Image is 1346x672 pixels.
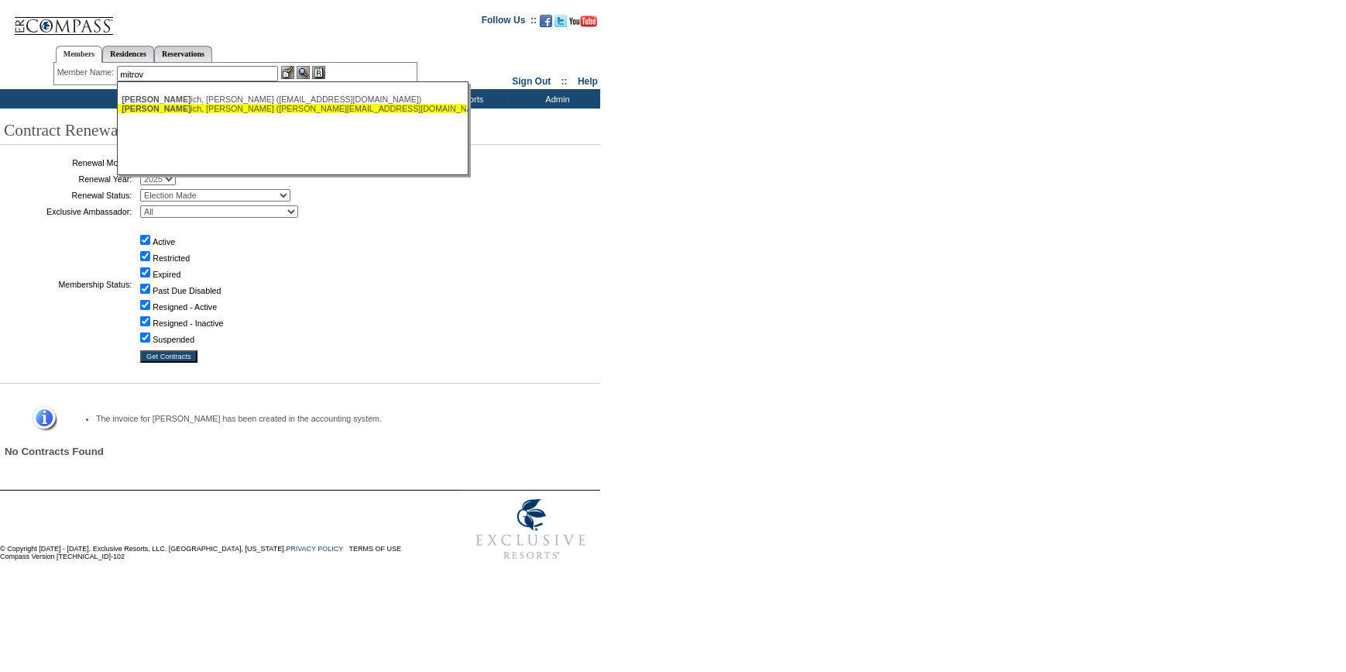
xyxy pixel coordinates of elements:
[153,302,217,312] label: Resigned - Active
[512,76,551,87] a: Sign Out
[286,545,343,553] a: PRIVACY POLICY
[153,237,175,246] label: Active
[96,414,572,423] li: The invoice for [PERSON_NAME] has been created in the accounting system.
[482,13,537,32] td: Follow Us ::
[122,95,191,104] span: [PERSON_NAME]
[569,16,597,27] img: Subscribe to our YouTube Channel
[122,95,462,104] div: ich, [PERSON_NAME] ([EMAIL_ADDRESS][DOMAIN_NAME])
[153,335,194,344] label: Suspended
[140,350,197,363] input: Get Contracts
[153,286,221,295] label: Past Due Disabled
[4,222,132,346] td: Membership Status:
[153,253,190,263] label: Restricted
[22,406,57,432] img: Information Message
[57,66,117,79] div: Member Name:
[153,319,223,328] label: Resigned - Inactive
[462,491,600,568] img: Exclusive Resorts
[4,189,132,202] td: Renewal Status:
[349,545,402,553] a: TERMS OF USE
[297,66,310,79] img: View
[13,4,114,36] img: Compass Home
[153,270,180,279] label: Expired
[555,15,567,27] img: Follow us on Twitter
[569,19,597,29] a: Subscribe to our YouTube Channel
[312,66,325,79] img: Reservations
[5,446,104,457] span: No Contracts Found
[540,15,552,27] img: Become our fan on Facebook
[561,76,568,87] span: ::
[4,205,132,218] td: Exclusive Ambassador:
[281,66,294,79] img: b_edit.gif
[540,19,552,29] a: Become our fan on Facebook
[511,89,600,109] td: Admin
[4,157,132,169] td: Renewal Month:
[4,173,132,185] td: Renewal Year:
[578,76,598,87] a: Help
[56,46,103,63] a: Members
[122,104,191,113] span: [PERSON_NAME]
[102,46,154,62] a: Residences
[154,46,212,62] a: Reservations
[555,19,567,29] a: Follow us on Twitter
[122,104,462,113] div: ich, [PERSON_NAME] ([PERSON_NAME][EMAIL_ADDRESS][DOMAIN_NAME])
